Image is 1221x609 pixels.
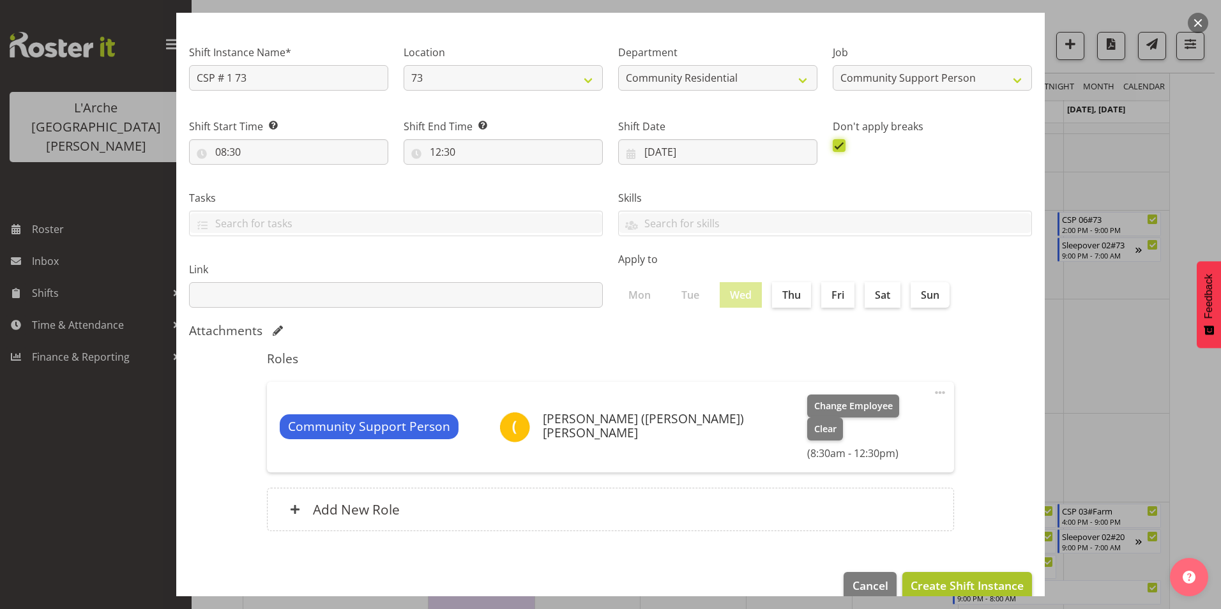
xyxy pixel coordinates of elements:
[911,577,1024,594] span: Create Shift Instance
[404,45,603,60] label: Location
[313,501,400,518] h6: Add New Role
[1183,571,1195,583] img: help-xxl-2.png
[189,323,262,338] h5: Attachments
[618,119,817,134] label: Shift Date
[807,395,900,417] button: Change Employee
[619,213,1031,233] input: Search for skills
[543,412,797,439] h6: [PERSON_NAME] ([PERSON_NAME]) [PERSON_NAME]
[189,65,388,91] input: Shift Instance Name
[833,119,1032,134] label: Don't apply breaks
[814,399,893,413] span: Change Employee
[618,252,1032,267] label: Apply to
[821,282,854,308] label: Fri
[833,45,1032,60] label: Job
[189,119,388,134] label: Shift Start Time
[404,119,603,134] label: Shift End Time
[267,351,954,366] h5: Roles
[499,412,530,442] img: gill-harsimran-singh11916.jpg
[618,190,1032,206] label: Skills
[911,282,950,308] label: Sun
[404,139,603,165] input: Click to select...
[853,577,888,594] span: Cancel
[844,572,896,600] button: Cancel
[189,139,388,165] input: Click to select...
[720,282,762,308] label: Wed
[189,45,388,60] label: Shift Instance Name*
[618,139,817,165] input: Click to select...
[772,282,811,308] label: Thu
[814,422,837,436] span: Clear
[189,262,603,277] label: Link
[288,417,450,436] span: Community Support Person
[807,417,844,440] button: Clear
[671,282,709,308] label: Tue
[1197,261,1221,348] button: Feedback - Show survey
[807,447,921,460] h6: (8:30am - 12:30pm)
[865,282,900,308] label: Sat
[190,213,602,233] input: Search for tasks
[1203,274,1215,319] span: Feedback
[189,190,603,206] label: Tasks
[902,572,1032,600] button: Create Shift Instance
[618,45,817,60] label: Department
[618,282,661,308] label: Mon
